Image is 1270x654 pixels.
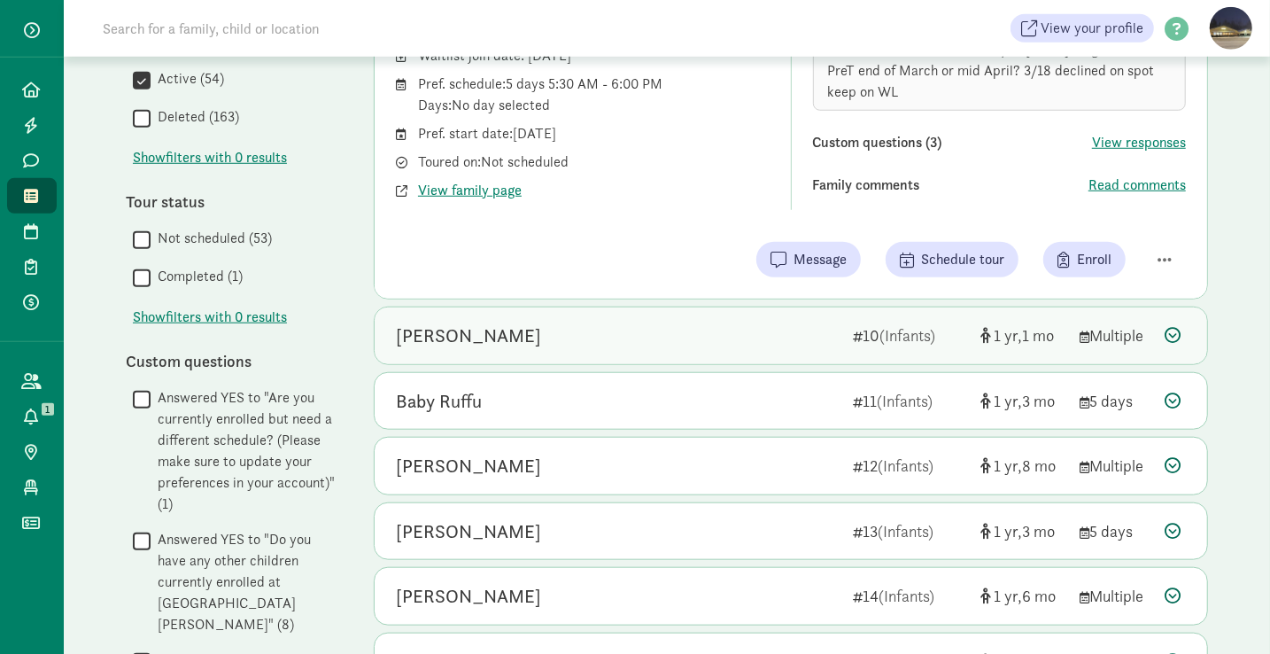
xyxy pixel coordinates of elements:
[1022,391,1055,411] span: 3
[1041,18,1143,39] span: View your profile
[151,68,224,90] label: Active (54)
[886,242,1018,277] button: Schedule tour
[151,529,338,635] label: Answered YES to "Do you have any other children currently enrolled at [GEOGRAPHIC_DATA][PERSON_NA...
[7,399,57,434] a: 1
[980,584,1065,608] div: [object Object]
[396,452,541,480] div: Emilia Kulseth
[1022,325,1054,346] span: 1
[980,519,1065,543] div: [object Object]
[151,106,239,128] label: Deleted (163)
[756,242,861,277] button: Message
[133,307,287,328] button: Showfilters with 0 results
[853,584,966,608] div: 14
[994,586,1022,606] span: 1
[151,266,243,287] label: Completed (1)
[1080,519,1150,543] div: 5 days
[994,325,1022,346] span: 1
[879,325,935,346] span: (Infants)
[994,521,1022,541] span: 1
[418,152,770,173] div: Toured on: Not scheduled
[980,389,1065,413] div: [object Object]
[151,387,338,515] label: Answered YES to "Are you currently enrolled but need a different schedule? (Please make sure to u...
[1022,586,1056,606] span: 6
[126,349,338,373] div: Custom questions
[1080,323,1150,347] div: Multiple
[878,455,933,476] span: (Infants)
[1080,454,1150,478] div: Multiple
[1181,569,1270,654] iframe: Chat Widget
[396,518,541,546] div: Blake Milius
[133,147,287,168] span: Show filters with 0 results
[133,307,287,328] span: Show filters with 0 results
[1043,242,1126,277] button: Enroll
[980,323,1065,347] div: [object Object]
[1080,389,1150,413] div: 5 days
[853,454,966,478] div: 12
[396,322,541,350] div: Nora Sauter
[1088,175,1186,196] button: Read comments
[1092,132,1186,153] button: View responses
[1080,584,1150,608] div: Multiple
[853,323,966,347] div: 10
[878,521,933,541] span: (Infants)
[980,454,1065,478] div: [object Object]
[1022,521,1055,541] span: 3
[1077,249,1111,270] span: Enroll
[126,190,338,214] div: Tour status
[994,455,1022,476] span: 1
[151,228,272,249] label: Not scheduled (53)
[853,519,966,543] div: 13
[994,391,1022,411] span: 1
[396,582,541,611] div: Kira Garrett
[133,147,287,168] button: Showfilters with 0 results
[1022,455,1056,476] span: 8
[877,391,933,411] span: (Infants)
[879,586,934,606] span: (Infants)
[853,389,966,413] div: 11
[813,132,1093,153] div: Custom questions (3)
[418,180,522,201] button: View family page
[92,11,589,46] input: Search for a family, child or location
[418,74,770,116] div: Pref. schedule: 5 days 5:30 AM - 6:00 PM Days: No day selected
[418,123,770,144] div: Pref. start date: [DATE]
[813,175,1089,196] div: Family comments
[396,387,482,416] div: Baby Ruffu
[794,249,847,270] span: Message
[921,249,1004,270] span: Schedule tour
[1011,14,1154,43] a: View your profile
[42,403,54,416] span: 1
